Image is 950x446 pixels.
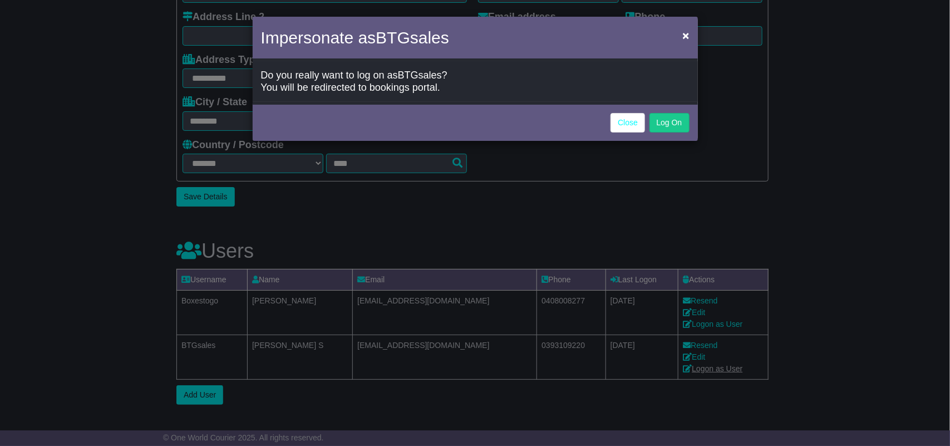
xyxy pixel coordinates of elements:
[649,113,690,133] button: Log On
[682,29,689,42] span: ×
[398,70,442,81] span: BTGsales
[261,25,450,50] h4: Impersonate as
[376,28,449,47] span: BTGsales
[253,61,698,102] div: Do you really want to log on as ? You will be redirected to bookings portal.
[677,24,695,47] button: Close
[611,113,645,133] a: Close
